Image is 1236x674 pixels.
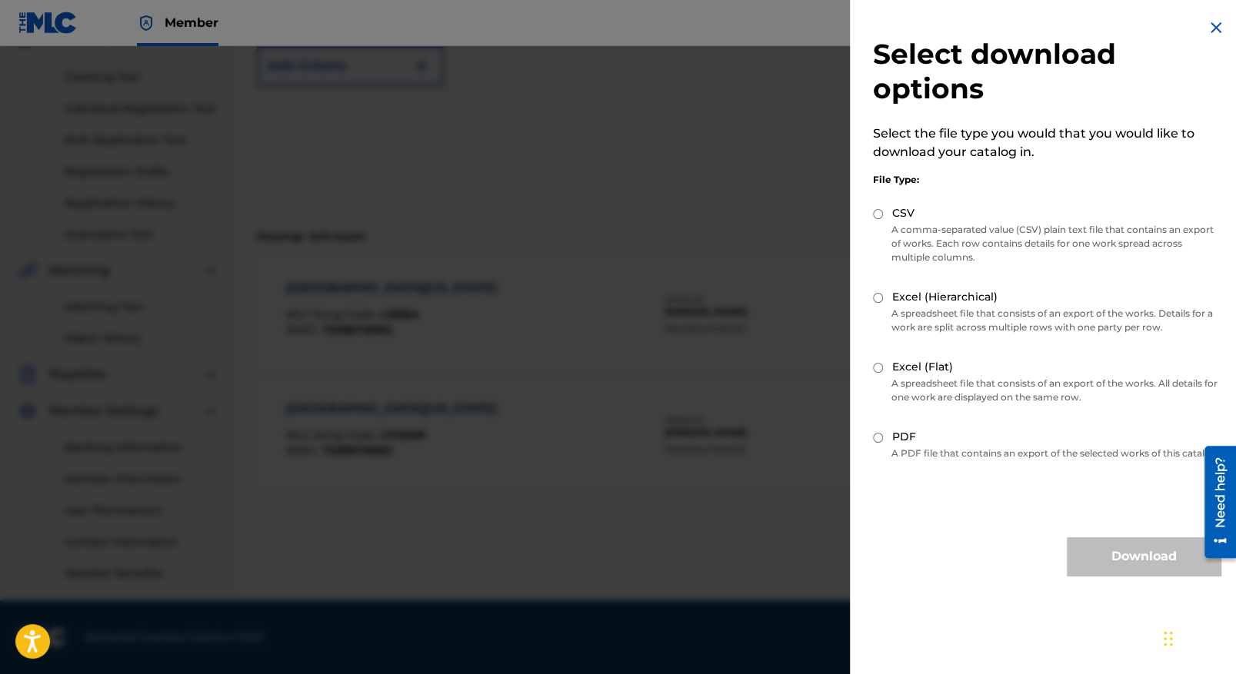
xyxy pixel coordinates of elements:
[873,173,1221,187] div: File Type:
[892,429,916,445] label: PDF
[873,307,1221,334] p: A spreadsheet file that consists of an export of the works. Details for a work are split across m...
[892,359,953,375] label: Excel (Flat)
[18,12,78,34] img: MLC Logo
[873,223,1221,264] p: A comma-separated value (CSV) plain text file that contains an export of works. Each row contains...
[892,289,998,305] label: Excel (Hierarchical)
[1193,440,1236,563] iframe: Resource Center
[1164,616,1173,662] div: Drag
[165,14,218,32] span: Member
[1159,600,1236,674] iframe: Chat Widget
[892,205,915,221] label: CSV
[137,14,155,32] img: Top Rightsholder
[873,377,1221,404] p: A spreadsheet file that consists of an export of the works. All details for one work are displaye...
[873,447,1221,460] p: A PDF file that contains an export of the selected works of this catalog.
[873,37,1221,106] h2: Select download options
[873,125,1221,161] p: Select the file type you would that you would like to download your catalog in.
